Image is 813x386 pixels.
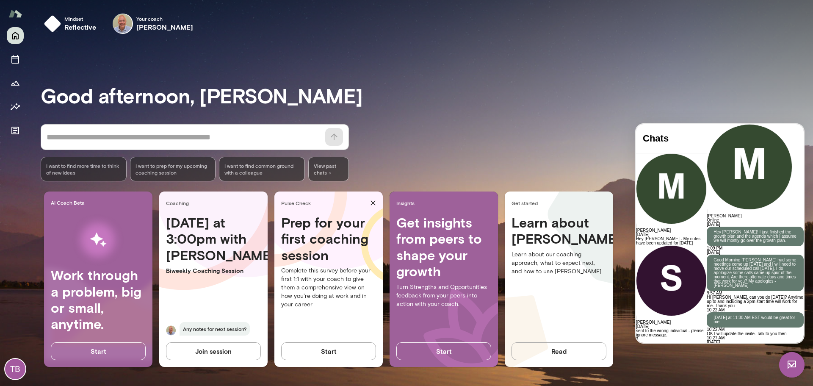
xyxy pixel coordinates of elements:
[71,171,168,184] p: HI [PERSON_NAME], can you do [DATE]? Anytime up to and including a 2pm start time will work for m...
[396,342,491,360] button: Start
[41,83,813,107] h3: Good afternoon, [PERSON_NAME]
[166,325,176,336] img: Marc
[396,283,491,308] p: Turn Strengths and Opportunities feedback from your peers into action with your coach.
[8,6,22,22] img: Mento
[136,15,194,22] span: Your coach
[7,98,24,115] button: Insights
[71,203,88,208] span: 10:22 AM
[71,90,168,94] h6: [PERSON_NAME]
[7,9,64,20] h4: Chats
[219,157,305,181] div: I want to find common ground with a colleague
[71,216,84,220] span: [DATE]
[71,211,88,216] span: 10:27 AM
[166,200,264,206] span: Coaching
[281,267,376,309] p: Complete this survey before your first 1:1 with your coach to give them a comprehensive view on h...
[51,267,146,332] h4: Work through a problem, big or small, anytime.
[77,192,161,200] p: [DATE] at 11:30 AM EST would be great for me.
[64,15,97,22] span: Mindset
[135,162,210,176] span: I want to prep for my upcoming coaching session
[7,27,24,44] button: Home
[113,14,133,34] img: Marc Friedman
[281,342,376,360] button: Start
[130,157,216,181] div: I want to prep for my upcoming coaching session
[512,342,606,360] button: Read
[71,126,84,131] span: [DATE]
[44,15,61,32] img: mindset
[281,214,376,263] h4: Prep for your first coaching session
[396,214,491,280] h4: Get insights from peers to shape your growth
[46,162,121,176] span: I want to find more time to think of new ideas
[107,10,199,37] div: Marc FriedmanYour coach[PERSON_NAME]
[51,199,149,206] span: AI Coach Beta
[396,200,495,206] span: Insights
[41,157,127,181] div: I want to find more time to think of new ideas
[71,208,168,212] p: OK I will update the invite. Talk to you then
[512,250,606,276] p: Learn about our coaching approach, what to expect next, and how to use [PERSON_NAME].
[166,214,261,263] h4: [DATE] at 3:00pm with [PERSON_NAME]
[77,134,161,164] p: Good Morning [PERSON_NAME] had some meetings come up [DATE] and I will need to move our scheduled...
[71,94,83,98] span: Online
[71,183,88,188] span: 10:22 AM
[7,51,24,68] button: Sessions
[308,157,349,181] span: View past chats ->
[61,213,136,267] img: AI Workflows
[7,75,24,92] button: Growth Plan
[77,106,161,119] p: Hey [PERSON_NAME]! I just finished the growth plan and the agenda which I assume we will mostly g...
[7,122,24,139] button: Documents
[71,167,86,171] span: 9:57 AM
[41,10,103,37] button: Mindsetreflective
[180,322,250,336] span: Any notes for next session?
[5,359,25,379] div: TB
[166,342,261,360] button: Join session
[512,214,606,247] h4: Learn about [PERSON_NAME]
[136,22,194,32] h6: [PERSON_NAME]
[166,267,261,275] p: Biweekly Coaching Session
[71,122,86,126] span: 1:09 PM
[51,342,146,360] button: Start
[512,200,610,206] span: Get started
[71,98,84,103] span: [DATE]
[281,200,367,206] span: Pulse Check
[64,22,97,32] h6: reflective
[224,162,299,176] span: I want to find common ground with a colleague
